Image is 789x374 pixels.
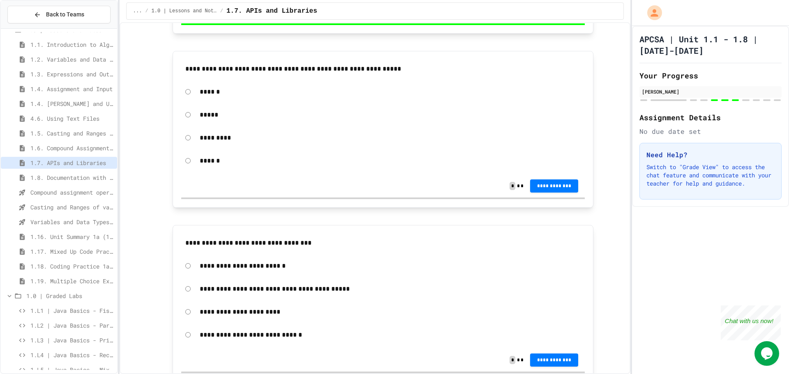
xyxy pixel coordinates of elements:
span: 1.4. [PERSON_NAME] and User Input [30,99,114,108]
iframe: chat widget [721,305,781,340]
span: / [145,8,148,14]
span: 1.L2 | Java Basics - Paragraphs Lab [30,321,114,330]
span: ... [133,8,142,14]
span: Variables and Data Types - Quiz [30,218,114,226]
span: 1.L1 | Java Basics - Fish Lab [30,306,114,315]
span: 1.19. Multiple Choice Exercises for Unit 1a (1.1-1.6) [30,277,114,285]
p: Switch to "Grade View" to access the chat feature and communicate with your teacher for help and ... [646,163,775,188]
div: [PERSON_NAME] [642,88,779,95]
span: 1.18. Coding Practice 1a (1.1-1.6) [30,262,114,271]
span: 1.0 | Lessons and Notes [152,8,217,14]
span: 4.6. Using Text Files [30,114,114,123]
div: My Account [639,3,664,22]
span: 1.L5 | Java Basics - Mixed Number Lab [30,365,114,374]
span: 1.1. Introduction to Algorithms, Programming, and Compilers [30,40,114,49]
span: 1.17. Mixed Up Code Practice 1.1-1.6 [30,247,114,256]
span: / [220,8,223,14]
span: Casting and Ranges of variables - Quiz [30,203,114,211]
span: Compound assignment operators - Quiz [30,188,114,197]
h1: APCSA | Unit 1.1 - 1.8 | [DATE]-[DATE] [639,33,782,56]
span: 1.6. Compound Assignment Operators [30,144,114,152]
span: 1.7. APIs and Libraries [30,158,114,167]
span: 1.5. Casting and Ranges of Values [30,129,114,138]
span: 1.16. Unit Summary 1a (1.1-1.6) [30,232,114,241]
div: No due date set [639,126,782,136]
span: 1.2. Variables and Data Types [30,55,114,64]
span: 1.0 | Graded Labs [26,291,114,300]
span: 1.8. Documentation with Comments and Preconditions [30,173,114,182]
h2: Assignment Details [639,112,782,123]
h2: Your Progress [639,70,782,81]
span: 1.7. APIs and Libraries [226,6,317,16]
span: 1.L3 | Java Basics - Printing Code Lab [30,336,114,344]
button: Back to Teams [7,6,111,23]
iframe: chat widget [754,341,781,366]
span: 1.L4 | Java Basics - Rectangle Lab [30,351,114,359]
h3: Need Help? [646,150,775,160]
span: 1.4. Assignment and Input [30,85,114,93]
span: Back to Teams [46,10,84,19]
span: 1.3. Expressions and Output [New] [30,70,114,78]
